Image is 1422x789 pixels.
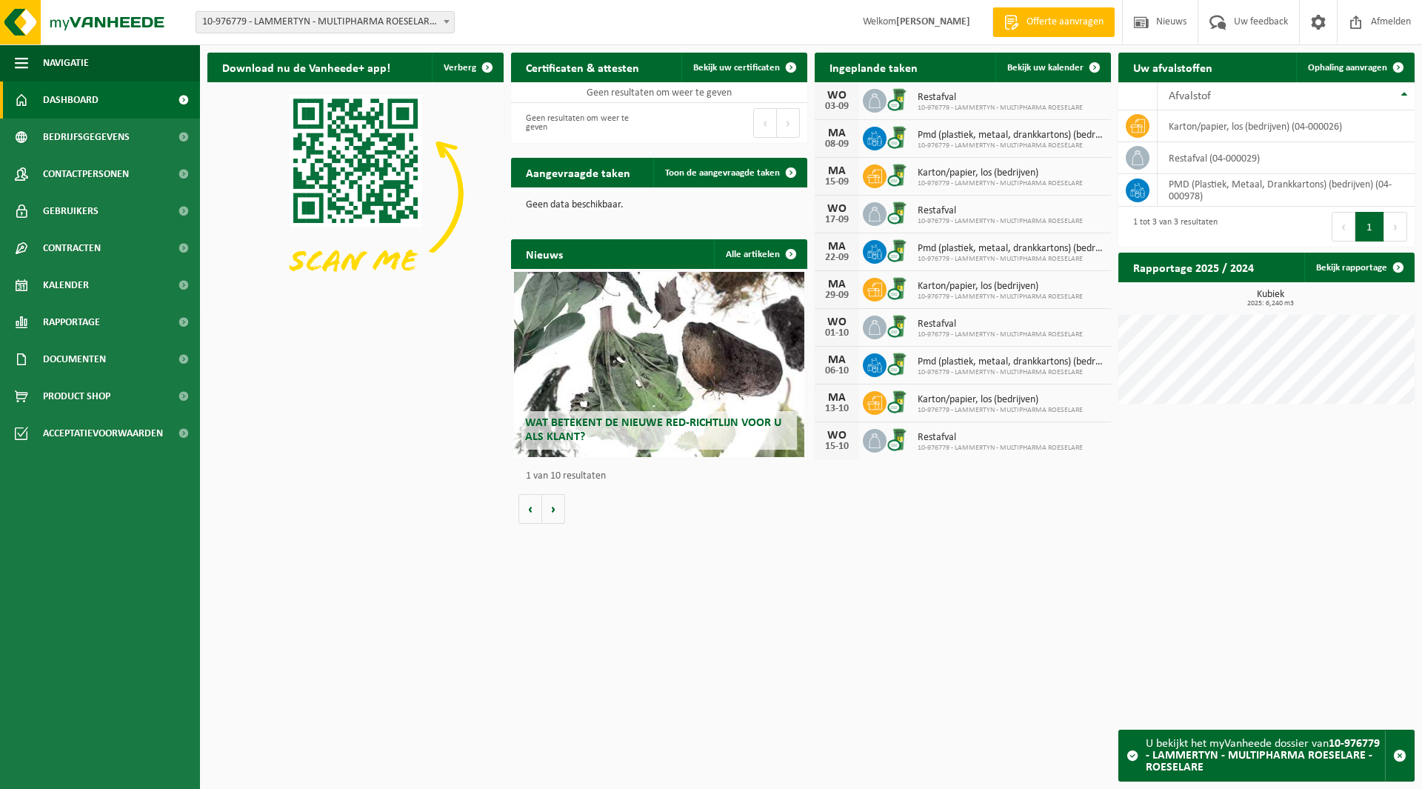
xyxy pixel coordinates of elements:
div: WO [822,316,852,328]
span: 10-976779 - LAMMERTYN - MULTIPHARMA ROESELARE [918,217,1083,226]
div: 15-09 [822,177,852,187]
span: Restafval [918,205,1083,217]
span: Karton/papier, los (bedrijven) [918,394,1083,406]
div: MA [822,279,852,290]
span: Toon de aangevraagde taken [665,168,780,178]
img: WB-0240-CU [887,162,912,187]
a: Bekijk uw kalender [995,53,1109,82]
a: Offerte aanvragen [992,7,1115,37]
div: WO [822,90,852,101]
td: Geen resultaten om weer te geven [511,82,807,103]
div: MA [822,127,852,139]
a: Ophaling aanvragen [1296,53,1413,82]
div: 01-10 [822,328,852,339]
h2: Nieuws [511,239,578,268]
span: Documenten [43,341,106,378]
img: WB-0240-CU [887,87,912,112]
span: 10-976779 - LAMMERTYN - MULTIPHARMA ROESELARE [918,444,1083,453]
div: WO [822,430,852,442]
span: Rapportage [43,304,100,341]
a: Alle artikelen [714,239,806,269]
p: 1 van 10 resultaten [526,471,800,482]
div: U bekijkt het myVanheede dossier van [1146,730,1385,781]
h3: Kubiek [1126,290,1415,307]
a: Bekijk uw certificaten [681,53,806,82]
span: Bedrijfsgegevens [43,119,130,156]
h2: Uw afvalstoffen [1118,53,1227,81]
img: WB-0240-CU [887,351,912,376]
span: Restafval [918,92,1083,104]
button: Volgende [542,494,565,524]
a: Bekijk rapportage [1304,253,1413,282]
button: Vorige [518,494,542,524]
strong: [PERSON_NAME] [896,16,970,27]
div: MA [822,165,852,177]
img: WB-0240-CU [887,313,912,339]
img: WB-0240-CU [887,200,912,225]
h2: Aangevraagde taken [511,158,645,187]
p: Geen data beschikbaar. [526,200,792,210]
span: Restafval [918,432,1083,444]
span: Bekijk uw kalender [1007,63,1084,73]
span: Wat betekent de nieuwe RED-richtlijn voor u als klant? [525,417,781,443]
span: Kalender [43,267,89,304]
div: WO [822,203,852,215]
td: karton/papier, los (bedrijven) (04-000026) [1158,110,1415,142]
div: 1 tot 3 van 3 resultaten [1126,210,1218,243]
h2: Download nu de Vanheede+ app! [207,53,405,81]
span: Navigatie [43,44,89,81]
div: MA [822,241,852,253]
div: 29-09 [822,290,852,301]
span: 10-976779 - LAMMERTYN - MULTIPHARMA ROESELARE [918,406,1083,415]
span: 2025: 6,240 m3 [1126,300,1415,307]
button: Previous [1332,212,1355,242]
span: Acceptatievoorwaarden [43,415,163,452]
span: 10-976779 - LAMMERTYN - MULTIPHARMA ROESELARE [918,104,1083,113]
span: Contactpersonen [43,156,129,193]
button: Verberg [432,53,502,82]
button: Next [1384,212,1407,242]
div: Geen resultaten om weer te geven [518,107,652,139]
h2: Rapportage 2025 / 2024 [1118,253,1269,282]
span: Restafval [918,319,1083,330]
img: WB-0240-CU [887,238,912,263]
span: Karton/papier, los (bedrijven) [918,281,1083,293]
img: WB-0240-CU [887,124,912,150]
span: Product Shop [43,378,110,415]
span: 10-976779 - LAMMERTYN - MULTIPHARMA ROESELARE [918,330,1083,339]
span: 10-976779 - LAMMERTYN - MULTIPHARMA ROESELARE [918,293,1083,302]
h2: Certificaten & attesten [511,53,654,81]
button: Previous [753,108,777,138]
span: Karton/papier, los (bedrijven) [918,167,1083,179]
button: Next [777,108,800,138]
img: WB-0240-CU [887,389,912,414]
img: WB-0240-CU [887,427,912,452]
span: Pmd (plastiek, metaal, drankkartons) (bedrijven) [918,243,1104,255]
div: 06-10 [822,366,852,376]
strong: 10-976779 - LAMMERTYN - MULTIPHARMA ROESELARE - ROESELARE [1146,738,1380,773]
span: Contracten [43,230,101,267]
a: Toon de aangevraagde taken [653,158,806,187]
td: PMD (Plastiek, Metaal, Drankkartons) (bedrijven) (04-000978) [1158,174,1415,207]
div: 08-09 [822,139,852,150]
div: MA [822,354,852,366]
span: 10-976779 - LAMMERTYN - MULTIPHARMA ROESELARE [918,179,1083,188]
span: 10-976779 - LAMMERTYN - MULTIPHARMA ROESELARE - ROESELARE [196,11,455,33]
div: 15-10 [822,442,852,452]
span: 10-976779 - LAMMERTYN - MULTIPHARMA ROESELARE [918,255,1104,264]
span: Afvalstof [1169,90,1211,102]
div: 22-09 [822,253,852,263]
span: 10-976779 - LAMMERTYN - MULTIPHARMA ROESELARE - ROESELARE [196,12,454,33]
td: restafval (04-000029) [1158,142,1415,174]
button: 1 [1355,212,1384,242]
span: Dashboard [43,81,99,119]
h2: Ingeplande taken [815,53,932,81]
span: Verberg [444,63,476,73]
span: Pmd (plastiek, metaal, drankkartons) (bedrijven) [918,356,1104,368]
div: 17-09 [822,215,852,225]
span: Offerte aanvragen [1023,15,1107,30]
span: Gebruikers [43,193,99,230]
a: Wat betekent de nieuwe RED-richtlijn voor u als klant? [514,272,804,457]
span: Bekijk uw certificaten [693,63,780,73]
img: Download de VHEPlus App [207,82,504,304]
